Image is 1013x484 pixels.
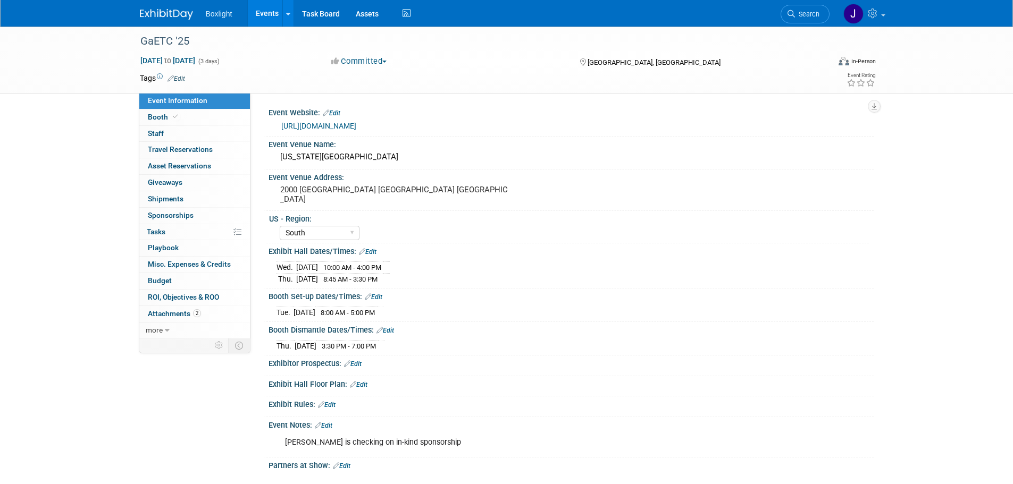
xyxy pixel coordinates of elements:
div: Booth Set-up Dates/Times: [269,288,874,302]
td: Tue. [277,307,294,318]
a: Edit [350,381,367,388]
div: Event Venue Name: [269,137,874,150]
div: Exhibit Rules: [269,396,874,410]
a: Booth [139,109,250,125]
a: Asset Reservations [139,158,250,174]
td: Thu. [277,340,295,351]
div: Exhibit Hall Dates/Times: [269,243,874,257]
span: 3:30 PM - 7:00 PM [322,342,376,350]
div: Event Venue Address: [269,169,874,183]
span: (3 days) [197,58,220,65]
a: Edit [376,327,394,334]
span: Boxlight [206,10,232,18]
span: Attachments [148,309,201,318]
td: [DATE] [295,340,316,351]
a: Search [781,5,830,23]
div: Event Rating [847,73,875,78]
img: Format-Inperson.png [839,57,849,65]
a: Tasks [139,224,250,240]
a: Attachments2 [139,306,250,322]
a: Travel Reservations [139,142,250,158]
div: Event Website: [269,105,874,118]
a: Edit [359,248,376,256]
div: Event Format [767,55,876,71]
td: Tags [140,73,185,83]
td: Toggle Event Tabs [228,338,250,352]
div: [PERSON_NAME] is checking on in-kind sponsorship [278,432,757,453]
span: Booth [148,113,180,121]
a: ROI, Objectives & ROO [139,290,250,305]
img: Jean Knight [843,4,864,24]
span: Giveaways [148,178,182,186]
a: Edit [344,360,362,368]
a: more [139,322,250,338]
a: Edit [333,462,350,470]
a: Sponsorships [139,208,250,224]
span: ROI, Objectives & ROO [148,293,219,301]
span: to [163,56,173,65]
span: [GEOGRAPHIC_DATA], [GEOGRAPHIC_DATA] [588,58,721,66]
pre: 2000 [GEOGRAPHIC_DATA] [GEOGRAPHIC_DATA] [GEOGRAPHIC_DATA] [280,185,509,204]
div: US - Region: [269,211,869,224]
div: In-Person [851,57,876,65]
span: 2 [193,309,201,317]
div: Exhibitor Prospectus: [269,355,874,369]
div: Exhibit Hall Floor Plan: [269,376,874,390]
span: 10:00 AM - 4:00 PM [323,264,381,271]
div: Event Notes: [269,417,874,431]
a: Edit [318,401,336,409]
td: Wed. [277,261,296,273]
td: [DATE] [296,261,318,273]
a: Edit [315,422,332,429]
td: [DATE] [294,307,315,318]
span: more [146,326,163,334]
span: Misc. Expenses & Credits [148,260,231,268]
span: Budget [148,276,172,285]
span: [DATE] [DATE] [140,56,196,65]
span: Search [795,10,819,18]
span: 8:00 AM - 5:00 PM [321,309,375,317]
img: ExhibitDay [140,9,193,20]
button: Committed [328,56,391,67]
a: Edit [168,75,185,82]
span: 8:45 AM - 3:30 PM [323,275,378,283]
i: Booth reservation complete [173,114,178,120]
td: Personalize Event Tab Strip [210,338,229,352]
span: Tasks [147,227,165,236]
span: Staff [148,129,164,138]
span: Playbook [148,243,179,252]
a: Edit [365,293,382,301]
span: Sponsorships [148,211,194,219]
div: [US_STATE][GEOGRAPHIC_DATA] [277,149,866,165]
td: Thu. [277,273,296,284]
a: Staff [139,126,250,142]
span: Asset Reservations [148,162,211,170]
a: Edit [323,109,340,117]
a: Event Information [139,93,250,109]
span: Travel Reservations [148,145,213,154]
div: Booth Dismantle Dates/Times: [269,322,874,336]
a: Misc. Expenses & Credits [139,257,250,273]
td: [DATE] [296,273,318,284]
span: Event Information [148,96,207,105]
a: Giveaways [139,175,250,191]
a: [URL][DOMAIN_NAME] [281,122,356,130]
a: Shipments [139,191,250,207]
div: Partners at Show: [269,457,874,471]
div: GaETC '25 [137,32,814,51]
a: Playbook [139,240,250,256]
a: Budget [139,273,250,289]
span: Shipments [148,194,183,203]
